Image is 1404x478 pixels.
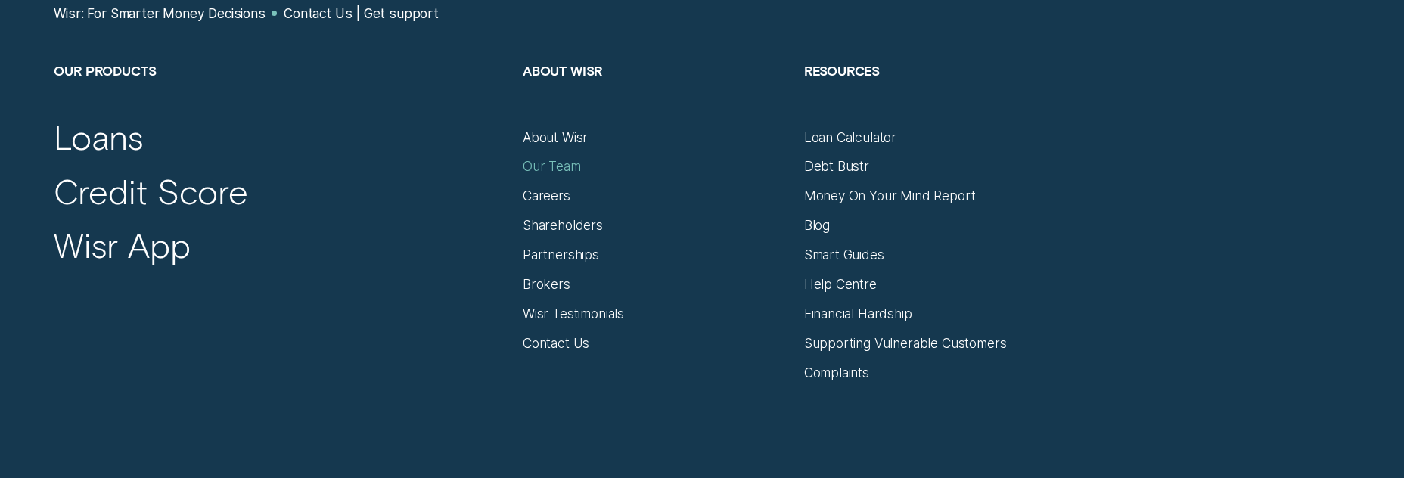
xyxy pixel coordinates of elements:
a: Wisr: For Smarter Money Decisions [54,5,265,22]
a: Money On Your Mind Report [804,188,976,204]
a: Credit Score [54,169,248,212]
a: Debt Bustr [804,158,869,175]
a: Smart Guides [804,247,884,263]
a: Loan Calculator [804,129,896,146]
a: Wisr App [54,223,190,265]
h2: Our Products [54,63,506,129]
h2: About Wisr [523,63,787,129]
a: Our Team [523,158,581,175]
a: Brokers [523,276,570,293]
a: Supporting Vulnerable Customers [804,335,1007,352]
a: Help Centre [804,276,877,293]
a: Contact Us | Get support [284,5,439,22]
a: Loans [54,115,143,157]
a: Contact Us [523,335,589,352]
h2: Resources [804,63,1069,129]
a: Partnerships [523,247,599,263]
a: Wisr Testimonials [523,306,624,322]
a: About Wisr [523,129,588,146]
a: Complaints [804,365,869,381]
a: Shareholders [523,217,603,234]
a: Blog [804,217,830,234]
a: Financial Hardship [804,306,912,322]
a: Careers [523,188,570,204]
